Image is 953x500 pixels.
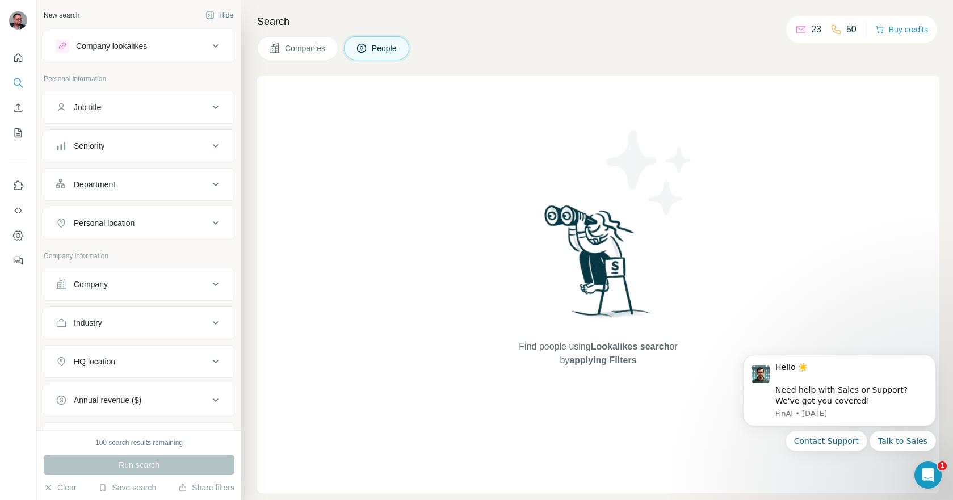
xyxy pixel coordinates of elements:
[198,7,241,24] button: Hide
[44,94,234,121] button: Job title
[76,40,147,52] div: Company lookalikes
[95,438,183,448] div: 100 search results remaining
[285,43,326,54] span: Companies
[726,341,953,494] iframe: Intercom notifications message
[44,171,234,198] button: Department
[98,482,156,493] button: Save search
[9,200,27,221] button: Use Surfe API
[44,386,234,414] button: Annual revenue ($)
[44,482,76,493] button: Clear
[74,279,108,290] div: Company
[9,175,27,196] button: Use Surfe on LinkedIn
[257,14,939,30] h4: Search
[44,251,234,261] p: Company information
[875,22,928,37] button: Buy credits
[74,140,104,152] div: Seniority
[914,461,942,489] iframe: Intercom live chat
[44,132,234,159] button: Seniority
[9,225,27,246] button: Dashboard
[507,340,689,367] span: Find people using or by
[44,209,234,237] button: Personal location
[9,250,27,271] button: Feedback
[74,217,135,229] div: Personal location
[9,123,27,143] button: My lists
[811,23,821,36] p: 23
[591,342,670,351] span: Lookalikes search
[44,10,79,20] div: New search
[74,317,102,329] div: Industry
[9,73,27,93] button: Search
[74,394,141,406] div: Annual revenue ($)
[74,356,115,367] div: HQ location
[9,48,27,68] button: Quick start
[74,179,115,190] div: Department
[938,461,947,470] span: 1
[372,43,398,54] span: People
[569,355,636,365] span: applying Filters
[44,348,234,375] button: HQ location
[44,425,234,452] button: Employees (size)
[44,74,234,84] p: Personal information
[74,102,101,113] div: Job title
[9,11,27,30] img: Avatar
[178,482,234,493] button: Share filters
[539,202,657,329] img: Surfe Illustration - Woman searching with binoculars
[44,271,234,298] button: Company
[44,32,234,60] button: Company lookalikes
[44,309,234,337] button: Industry
[846,23,857,36] p: 50
[598,121,700,224] img: Surfe Illustration - Stars
[9,98,27,118] button: Enrich CSV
